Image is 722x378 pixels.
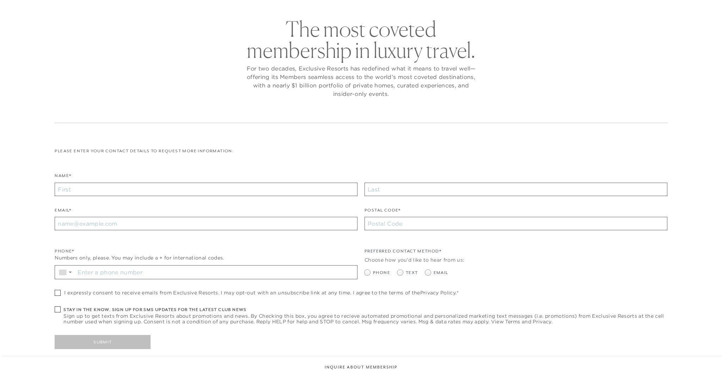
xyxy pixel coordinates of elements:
label: Email* [55,207,71,217]
input: name@example.com [55,217,357,230]
button: Open navigation [683,8,692,13]
span: Phone [373,269,390,276]
div: Country Code Selector [55,266,75,279]
input: First [55,183,357,196]
h6: Stay in the know. Sign up for sms updates for the latest club news [63,306,667,313]
p: Please enter your contact details to request more information: [55,148,667,154]
span: ▼ [68,270,73,274]
span: I expressly consent to receive emails from Exclusive Resorts. I may opt-out with an unsubscribe l... [64,290,459,295]
input: Enter a phone number [75,266,357,279]
input: Last [365,183,667,196]
span: Sign up to get texts from Exclusive Resorts about promotions and news. By Checking this box, you ... [63,313,667,324]
h2: The most coveted membership in luxury travel. [245,18,477,61]
label: Name* [55,172,71,183]
a: Privacy Policy [420,289,455,296]
span: Email [434,269,448,276]
button: Submit [55,335,151,349]
div: Numbers only, please. You may include a + for international codes. [55,254,357,262]
div: Choose how you'd like to hear from us: [365,256,667,264]
div: Phone* [55,248,357,255]
legend: Preferred Contact Method* [365,248,441,258]
p: For two decades, Exclusive Resorts has redefined what it means to travel well—offering its Member... [245,64,477,98]
span: Text [406,269,418,276]
input: Postal Code [365,217,667,230]
label: Postal Code* [365,207,401,217]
